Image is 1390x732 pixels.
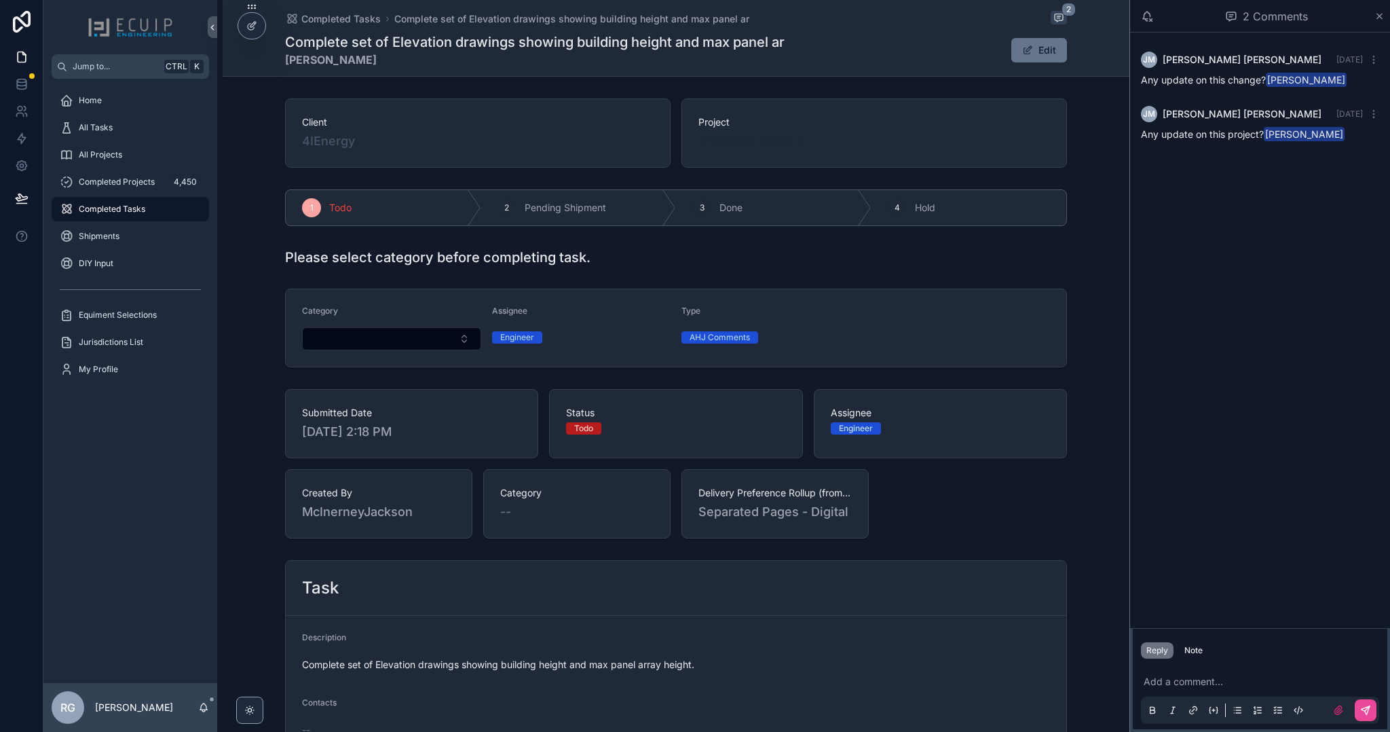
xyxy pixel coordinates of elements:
span: [PERSON_NAME] [1266,73,1347,87]
a: Equiment Selections [52,303,209,327]
button: Reply [1141,642,1173,659]
span: -- [500,502,511,521]
span: 2 [1062,3,1076,16]
span: Category [302,306,338,316]
span: Done [719,201,743,215]
span: Assignee [831,406,1050,420]
span: 1 [310,202,314,213]
span: Completed Tasks [79,204,145,215]
span: Project [698,115,1050,129]
span: [DATE] 2:18 PM [302,422,521,441]
div: AHJ Comments [690,331,750,344]
a: Shipments [52,224,209,249]
span: Todo [329,201,352,215]
a: All Tasks [52,115,209,140]
a: [PERSON_NAME] [698,132,802,151]
button: Jump to...CtrlK [52,54,209,79]
p: [PERSON_NAME] [95,701,173,714]
div: Engineer [839,422,873,435]
span: Pending Shipment [525,201,606,215]
span: Hold [915,201,935,215]
span: Completed Projects [79,177,155,187]
span: 3 [700,202,705,213]
span: Created By [302,486,455,500]
span: 4 [895,202,900,213]
span: Contacts [302,697,337,708]
span: [DATE] [1336,54,1363,65]
span: All Projects [79,149,122,160]
span: Client [302,115,654,129]
span: Complete set of Elevation drawings showing building height and max panel array height. [302,658,1050,672]
span: Home [79,95,102,106]
span: [PERSON_NAME] [1264,127,1345,141]
span: All Tasks [79,122,113,133]
span: Any update on this project? [1141,128,1346,140]
span: 2 Comments [1243,8,1308,24]
span: Description [302,632,346,642]
h2: Task [302,577,339,599]
span: Type [681,306,700,316]
div: 4,450 [170,174,201,190]
a: Jurisdictions List [52,330,209,354]
span: Jurisdictions List [79,337,143,348]
span: [PERSON_NAME] [PERSON_NAME] [1163,107,1321,121]
span: 2 [504,202,509,213]
h1: Please select category before completing task. [285,248,590,267]
a: Completed Tasks [52,197,209,221]
span: [PERSON_NAME] [PERSON_NAME] [1163,53,1321,67]
a: Completed Projects4,450 [52,170,209,194]
span: Ctrl [164,60,189,73]
span: Assignee [492,306,527,316]
span: DIY Input [79,258,113,269]
span: Delivery Preference Rollup (from Design projects) [698,486,852,500]
button: Select Button [302,327,481,350]
div: Note [1184,645,1203,656]
button: Edit [1011,38,1067,62]
span: Status [566,406,785,420]
span: Category [500,486,654,500]
span: Equiment Selections [79,310,157,321]
span: RG [60,699,75,716]
span: JM [1143,109,1155,120]
span: [DATE] [1336,109,1363,119]
a: My Profile [52,357,209,382]
div: Engineer [500,331,534,344]
span: Separated Pages - Digital [698,502,852,521]
a: All Projects [52,143,209,167]
div: scrollable content [43,79,217,399]
span: My Profile [79,364,118,375]
a: Completed Tasks [285,12,381,26]
span: Submitted Date [302,406,521,420]
span: Shipments [79,231,119,242]
h1: Complete set of Elevation drawings showing building height and max panel ar [285,33,785,52]
span: JM [1143,54,1155,65]
div: Todo [574,422,593,435]
button: Note [1179,642,1208,659]
strong: [PERSON_NAME] [285,52,785,68]
button: 2 [1051,11,1067,27]
span: Jump to... [73,61,159,72]
a: 4IEnergy [302,132,355,151]
img: App logo [88,16,173,38]
span: McInerneyJackson [302,502,455,521]
span: Any update on this change? [1141,74,1348,86]
a: Home [52,88,209,113]
span: K [191,61,202,72]
a: DIY Input [52,251,209,276]
a: Complete set of Elevation drawings showing building height and max panel ar [394,12,749,26]
span: Completed Tasks [301,12,381,26]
